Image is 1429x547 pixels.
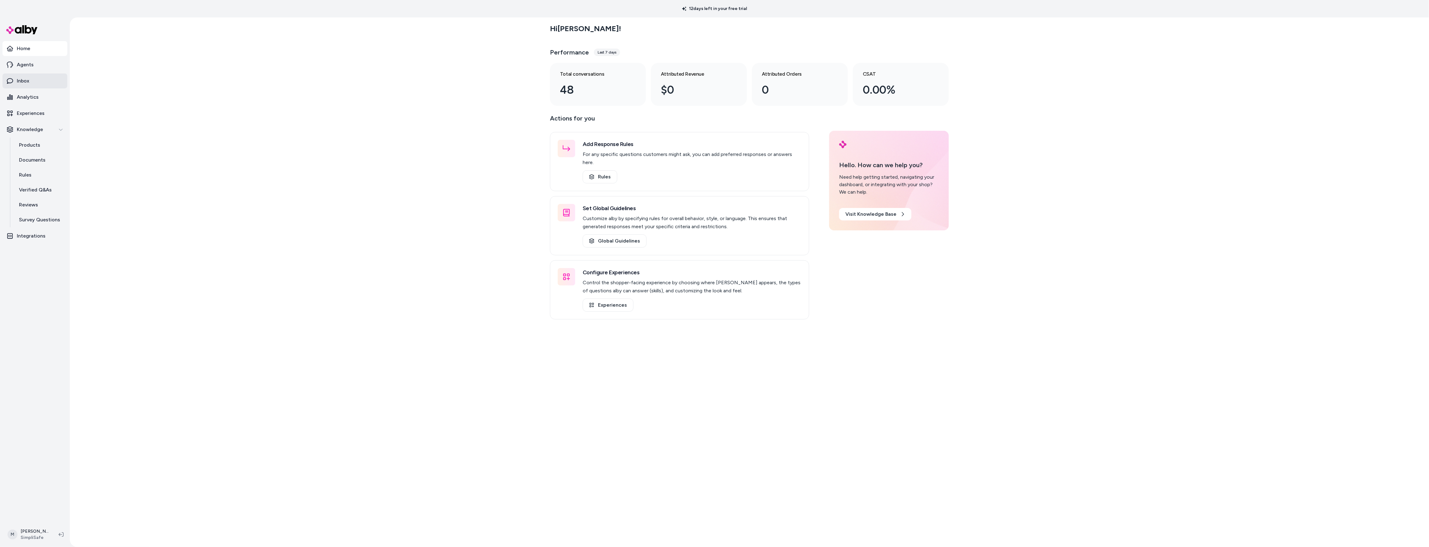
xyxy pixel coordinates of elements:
[13,197,67,212] a: Reviews
[839,173,939,196] div: Need help getting started, navigating your dashboard, or integrating with your shop? We can help.
[560,82,626,98] div: 48
[17,126,43,133] p: Knowledge
[13,212,67,227] a: Survey Questions
[550,113,809,128] p: Actions for you
[583,234,647,248] a: Global Guidelines
[550,63,646,106] a: Total conversations 48
[839,160,939,170] p: Hello. How can we help you?
[17,232,45,240] p: Integrations
[678,6,751,12] p: 12 days left in your free trial
[863,70,929,78] h3: CSAT
[13,182,67,197] a: Verified Q&As
[17,61,34,68] p: Agents
[2,229,67,243] a: Integrations
[19,186,52,194] p: Verified Q&As
[583,140,801,149] h3: Add Response Rules
[583,204,801,213] h3: Set Global Guidelines
[4,525,54,545] button: M[PERSON_NAME]SimpliSafe
[560,70,626,78] h3: Total conversations
[17,93,39,101] p: Analytics
[752,63,848,106] a: Attributed Orders 0
[583,170,617,183] a: Rules
[7,530,17,540] span: M
[839,141,847,148] img: alby Logo
[583,150,801,167] p: For any specific questions customers might ask, you can add preferred responses or answers here.
[19,216,60,224] p: Survey Questions
[2,41,67,56] a: Home
[583,299,633,312] a: Experiences
[661,82,727,98] div: $0
[863,82,929,98] div: 0.00%
[17,110,45,117] p: Experiences
[2,106,67,121] a: Experiences
[661,70,727,78] h3: Attributed Revenue
[6,25,37,34] img: alby Logo
[21,535,49,541] span: SimpliSafe
[839,208,911,220] a: Visit Knowledge Base
[19,201,38,209] p: Reviews
[583,215,801,231] p: Customize alby by specifying rules for overall behavior, style, or language. This ensures that ge...
[550,48,589,57] h3: Performance
[21,528,49,535] p: [PERSON_NAME]
[17,45,30,52] p: Home
[853,63,949,106] a: CSAT 0.00%
[19,156,45,164] p: Documents
[2,90,67,105] a: Analytics
[2,73,67,88] a: Inbox
[13,167,67,182] a: Rules
[13,138,67,153] a: Products
[17,77,29,85] p: Inbox
[594,49,620,56] div: Last 7 days
[19,171,31,179] p: Rules
[583,279,801,295] p: Control the shopper-facing experience by choosing where [PERSON_NAME] appears, the types of quest...
[550,24,621,33] h2: Hi [PERSON_NAME] !
[651,63,747,106] a: Attributed Revenue $0
[2,57,67,72] a: Agents
[13,153,67,167] a: Documents
[19,141,40,149] p: Products
[583,268,801,277] h3: Configure Experiences
[762,70,828,78] h3: Attributed Orders
[762,82,828,98] div: 0
[2,122,67,137] button: Knowledge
